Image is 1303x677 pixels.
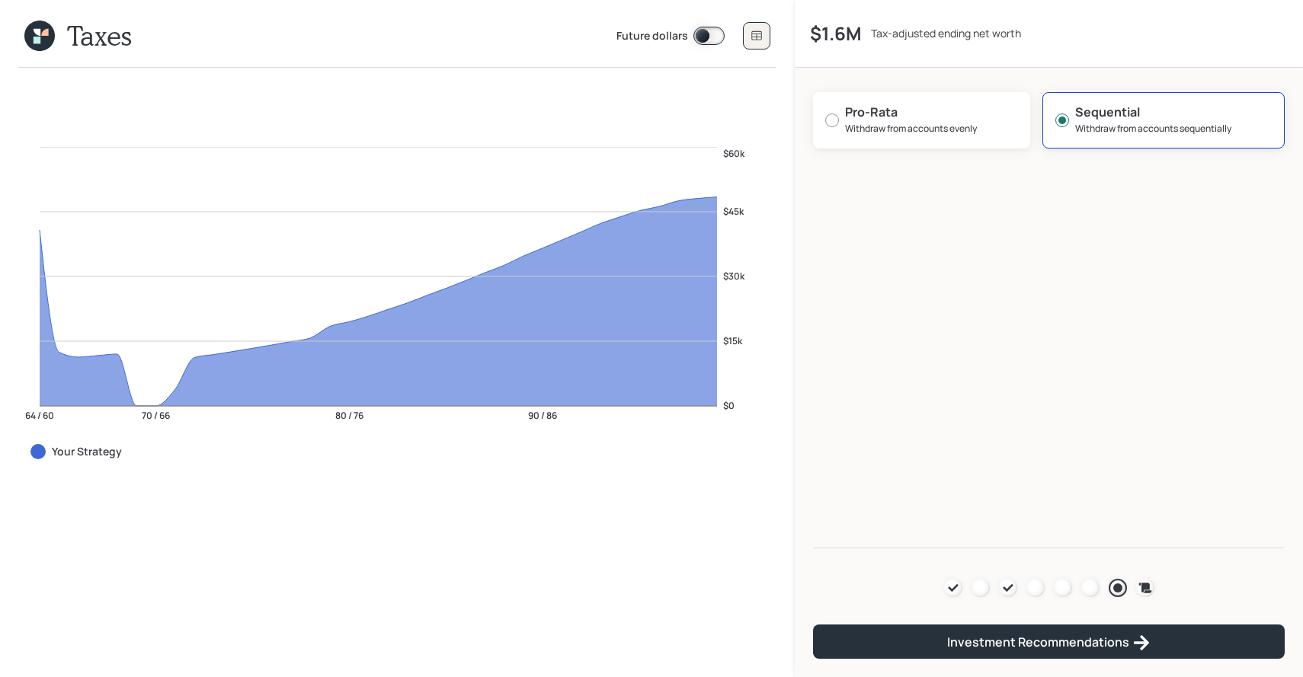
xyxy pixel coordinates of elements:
tspan: $15k [723,334,743,347]
tspan: 64 / 60 [25,409,54,422]
h5: Pro-Rata [845,105,977,120]
h3: $1.6M [810,23,862,45]
tspan: 80 / 76 [335,409,363,422]
div: Tax-adjusted ending net worth [871,25,1021,41]
label: Your Strategy [52,444,122,459]
button: Investment Recommendations [813,624,1285,659]
tspan: 70 / 66 [142,409,170,422]
tspan: $45k [723,205,744,218]
tspan: 90 / 86 [528,409,557,422]
div: Investment Recommendations [947,634,1151,652]
tspan: $0 [723,399,735,412]
label: Withdraw from accounts evenly [845,123,977,136]
label: Withdraw from accounts sequentially [1075,123,1231,136]
tspan: $30k [723,270,745,283]
tspan: $60k [723,147,745,160]
label: Future dollars [616,28,688,45]
h5: Sequential [1075,105,1231,120]
h1: Taxes [67,19,132,52]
